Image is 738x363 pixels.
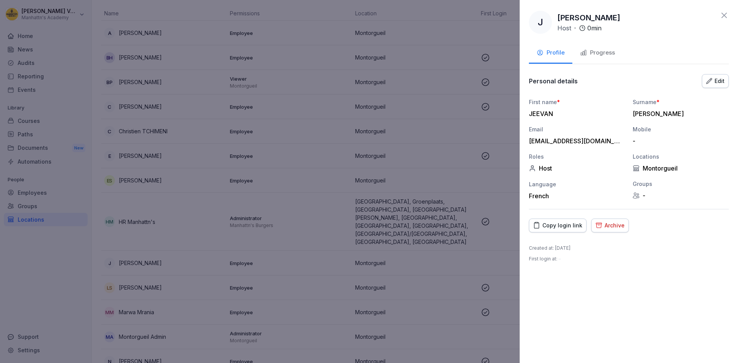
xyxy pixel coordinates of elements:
[706,77,725,85] div: Edit
[529,255,561,262] p: First login at :
[529,43,572,64] button: Profile
[633,180,729,188] div: Groups
[633,110,725,118] div: [PERSON_NAME]
[529,245,570,252] p: Created at : [DATE]
[529,164,625,172] div: Host
[633,137,725,145] div: -
[529,125,625,133] div: Email
[557,23,571,33] p: Host
[529,110,621,118] div: JEEVAN
[633,192,729,199] div: -
[529,180,625,188] div: Language
[633,164,729,172] div: Montorgueil
[529,219,587,232] button: Copy login link
[557,23,602,33] div: ·
[591,219,629,232] button: Archive
[537,48,565,57] div: Profile
[529,192,625,200] div: French
[529,137,621,145] div: [EMAIL_ADDRESS][DOMAIN_NAME]
[587,23,602,33] p: 0 min
[529,77,578,85] p: Personal details
[633,98,729,106] div: Surname
[633,152,729,161] div: Locations
[529,11,552,34] div: J
[633,125,729,133] div: Mobile
[529,98,625,106] div: First name
[702,74,729,88] button: Edit
[595,221,625,230] div: Archive
[558,256,561,262] span: –
[580,48,615,57] div: Progress
[533,221,582,230] div: Copy login link
[529,152,625,161] div: Roles
[557,12,620,23] p: [PERSON_NAME]
[572,43,623,64] button: Progress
